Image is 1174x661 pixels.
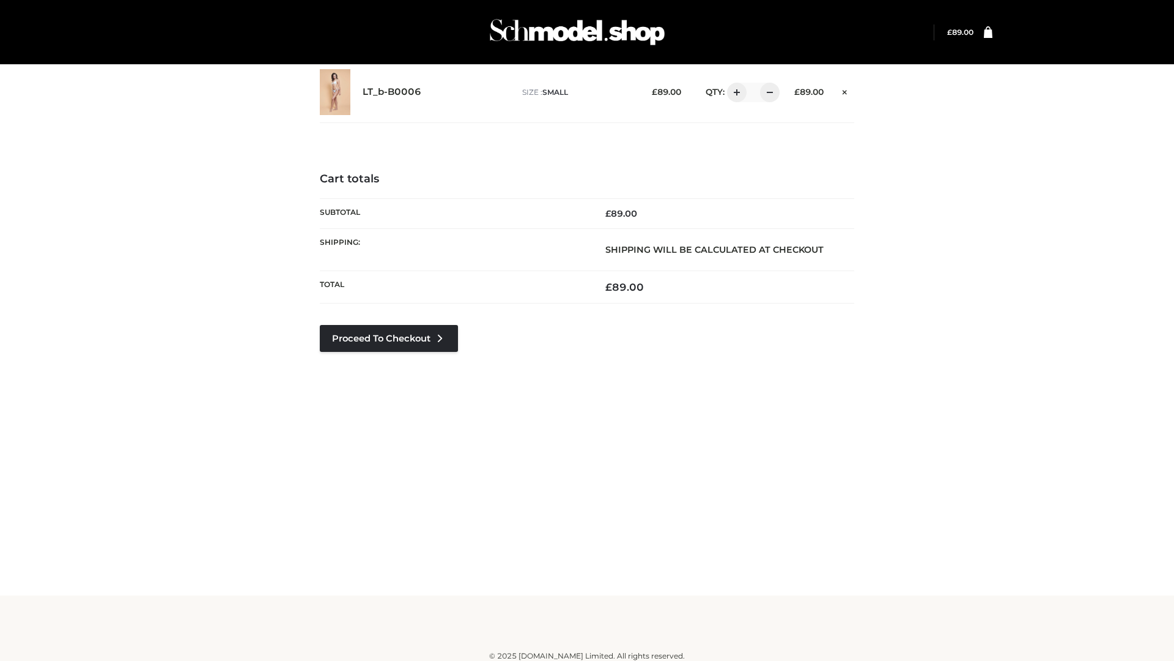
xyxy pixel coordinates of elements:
[947,28,973,37] bdi: 89.00
[320,173,854,186] h4: Cart totals
[947,28,952,37] span: £
[320,228,587,271] th: Shipping:
[485,8,669,56] img: Schmodel Admin 964
[320,69,350,115] img: LT_b-B0006 - SMALL
[836,83,854,99] a: Remove this item
[652,87,681,97] bdi: 89.00
[605,281,644,293] bdi: 89.00
[605,208,611,219] span: £
[947,28,973,37] a: £89.00
[522,87,633,98] p: size :
[794,87,824,97] bdi: 89.00
[320,198,587,228] th: Subtotal
[363,86,421,98] a: LT_b-B0006
[320,325,458,352] a: Proceed to Checkout
[320,271,587,304] th: Total
[794,87,800,97] span: £
[605,244,824,255] strong: Shipping will be calculated at checkout
[542,88,568,97] span: SMALL
[652,87,657,97] span: £
[605,281,612,293] span: £
[693,83,775,102] div: QTY:
[605,208,637,219] bdi: 89.00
